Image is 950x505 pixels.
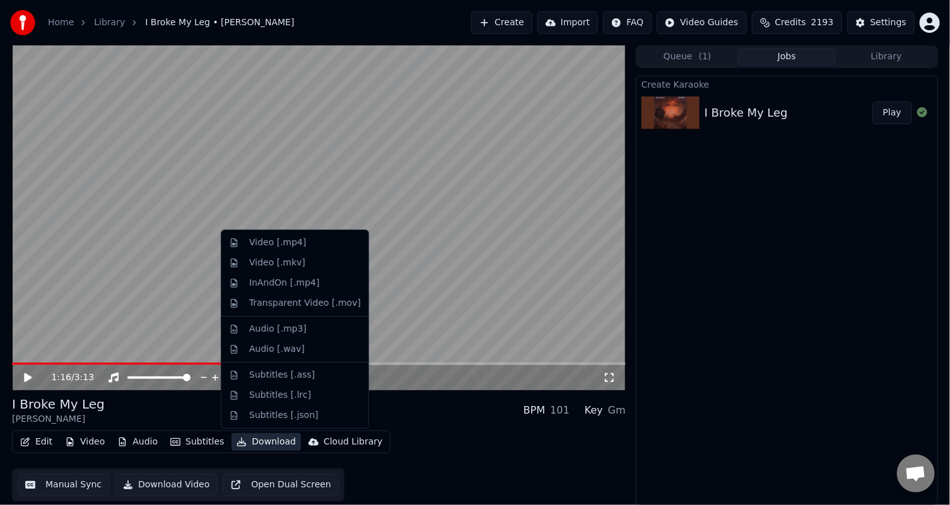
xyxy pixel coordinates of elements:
[94,16,125,29] a: Library
[60,433,110,451] button: Video
[249,369,315,381] div: Subtitles [.ass]
[249,323,307,335] div: Audio [.mp3]
[249,389,311,402] div: Subtitles [.lrc]
[249,409,319,422] div: Subtitles [.json]
[705,104,788,122] div: I Broke My Leg
[249,257,305,269] div: Video [.mkv]
[603,11,652,34] button: FAQ
[48,16,295,29] nav: breadcrumb
[112,433,163,451] button: Audio
[638,48,737,66] button: Queue
[524,403,545,418] div: BPM
[871,16,906,29] div: Settings
[115,473,218,496] button: Download Video
[775,16,806,29] span: Credits
[699,50,712,63] span: ( 1 )
[608,403,626,418] div: Gm
[249,297,361,310] div: Transparent Video [.mov]
[74,371,94,384] span: 3:13
[17,473,110,496] button: Manual Sync
[897,455,935,492] a: Open chat
[872,102,912,124] button: Play
[752,11,842,34] button: Credits2193
[657,11,746,34] button: Video Guides
[737,48,837,66] button: Jobs
[165,433,229,451] button: Subtitles
[550,403,570,418] div: 101
[471,11,532,34] button: Create
[145,16,294,29] span: I Broke My Leg • [PERSON_NAME]
[15,433,57,451] button: Edit
[249,236,306,249] div: Video [.mp4]
[52,371,82,384] div: /
[48,16,74,29] a: Home
[12,413,105,426] div: [PERSON_NAME]
[811,16,834,29] span: 2193
[223,473,339,496] button: Open Dual Screen
[537,11,598,34] button: Import
[836,48,936,66] button: Library
[10,10,35,35] img: youka
[249,343,305,356] div: Audio [.wav]
[232,433,301,451] button: Download
[324,436,382,448] div: Cloud Library
[12,395,105,413] div: I Broke My Leg
[249,277,320,289] div: InAndOn [.mp4]
[847,11,915,34] button: Settings
[52,371,71,384] span: 1:16
[636,76,937,91] div: Create Karaoke
[585,403,603,418] div: Key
